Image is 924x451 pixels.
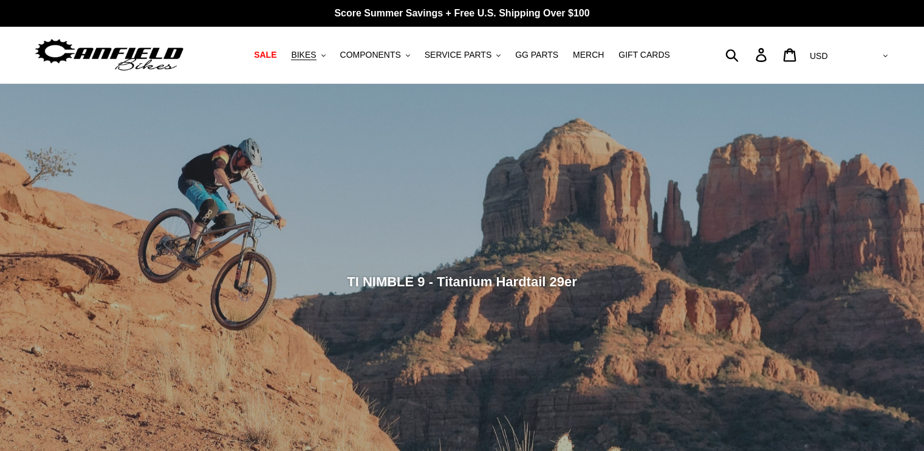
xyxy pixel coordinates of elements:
span: GG PARTS [515,50,558,60]
a: SALE [248,47,282,63]
button: BIKES [285,47,331,63]
input: Search [732,41,763,68]
span: TI NIMBLE 9 - Titanium Hardtail 29er [347,274,577,289]
span: COMPONENTS [340,50,401,60]
span: GIFT CARDS [618,50,670,60]
span: SERVICE PARTS [425,50,491,60]
a: GG PARTS [509,47,564,63]
a: MERCH [567,47,610,63]
img: Canfield Bikes [33,36,185,74]
button: COMPONENTS [334,47,416,63]
span: MERCH [573,50,604,60]
span: BIKES [291,50,316,60]
a: GIFT CARDS [612,47,676,63]
button: SERVICE PARTS [419,47,507,63]
span: SALE [254,50,276,60]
